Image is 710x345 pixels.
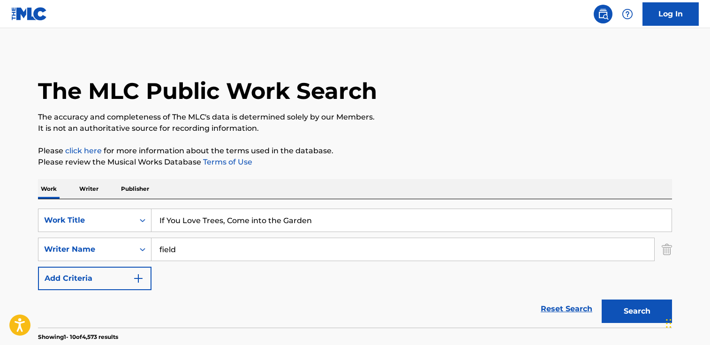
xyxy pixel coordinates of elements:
[663,300,710,345] iframe: Chat Widget
[38,112,672,123] p: The accuracy and completeness of The MLC's data is determined solely by our Members.
[38,267,151,290] button: Add Criteria
[602,300,672,323] button: Search
[597,8,609,20] img: search
[38,77,377,105] h1: The MLC Public Work Search
[44,215,128,226] div: Work Title
[618,5,637,23] div: Help
[118,179,152,199] p: Publisher
[594,5,612,23] a: Public Search
[38,209,672,328] form: Search Form
[38,179,60,199] p: Work
[38,123,672,134] p: It is not an authoritative source for recording information.
[201,157,252,166] a: Terms of Use
[38,157,672,168] p: Please review the Musical Works Database
[38,145,672,157] p: Please for more information about the terms used in the database.
[666,309,672,337] div: Drag
[44,244,128,255] div: Writer Name
[38,333,118,341] p: Showing 1 - 10 of 4,573 results
[65,146,102,155] a: click here
[622,8,633,20] img: help
[11,7,47,21] img: MLC Logo
[662,238,672,261] img: Delete Criterion
[642,2,699,26] a: Log In
[76,179,101,199] p: Writer
[133,273,144,284] img: 9d2ae6d4665cec9f34b9.svg
[536,299,597,319] a: Reset Search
